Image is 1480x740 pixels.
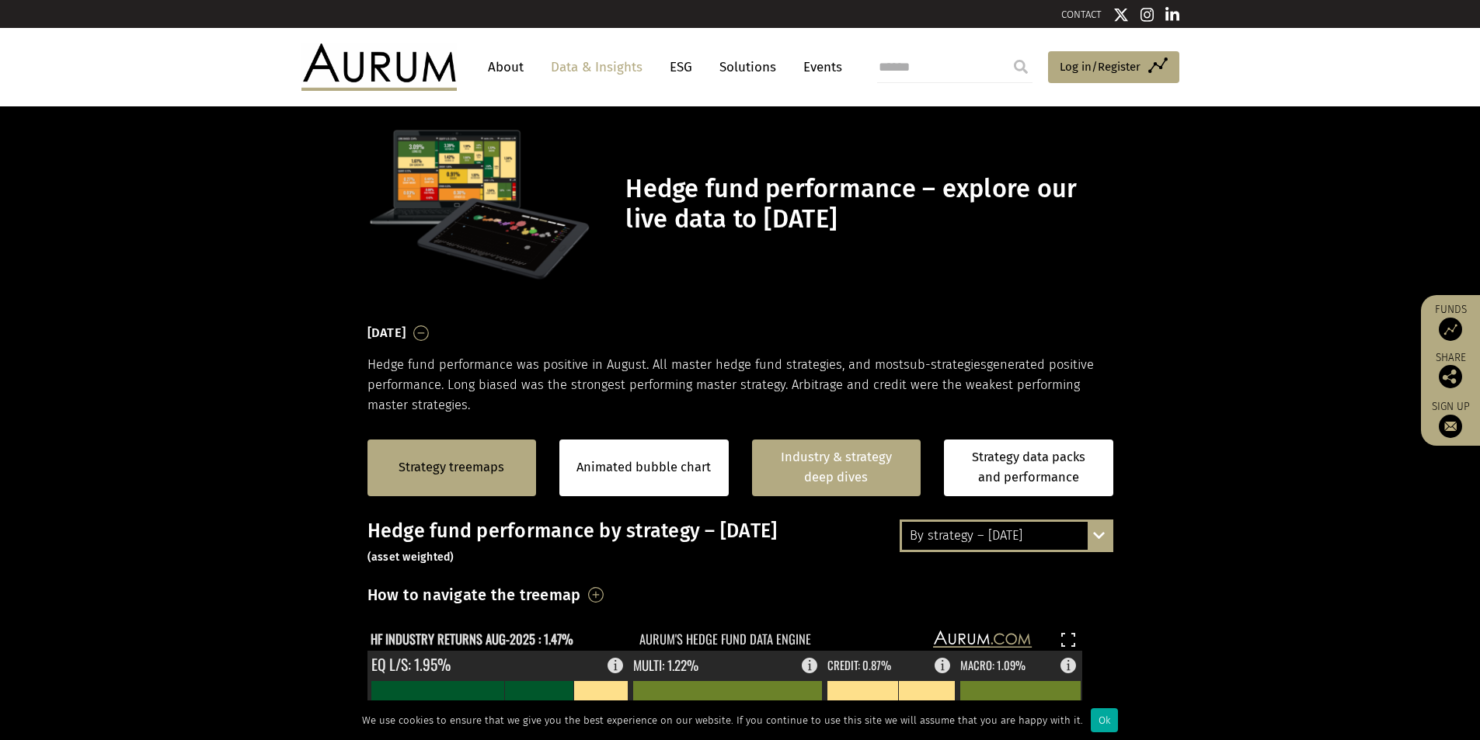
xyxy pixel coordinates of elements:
a: Industry & strategy deep dives [752,439,921,496]
img: Access Funds [1439,318,1462,341]
a: Log in/Register [1048,51,1179,84]
div: By strategy – [DATE] [902,522,1111,550]
span: Log in/Register [1060,57,1140,76]
h3: How to navigate the treemap [367,582,581,608]
a: Solutions [712,53,784,82]
img: Linkedin icon [1165,7,1179,23]
img: Share this post [1439,365,1462,388]
small: (asset weighted) [367,551,454,564]
img: Aurum [301,43,457,90]
a: Animated bubble chart [576,457,711,478]
div: Share [1429,353,1472,388]
span: sub-strategies [904,357,987,372]
div: Ok [1091,708,1118,732]
a: Sign up [1429,400,1472,438]
a: Funds [1429,303,1472,341]
a: Strategy treemaps [399,457,504,478]
img: Twitter icon [1113,7,1129,23]
img: Instagram icon [1140,7,1154,23]
input: Submit [1005,51,1036,82]
h3: [DATE] [367,321,406,345]
p: Hedge fund performance was positive in August. All master hedge fund strategies, and most generat... [367,355,1113,416]
h1: Hedge fund performance – explore our live data to [DATE] [625,174,1109,235]
a: Data & Insights [543,53,650,82]
a: About [480,53,531,82]
img: Sign up to our newsletter [1439,415,1462,438]
h3: Hedge fund performance by strategy – [DATE] [367,519,1113,566]
a: Events [796,53,842,82]
a: CONTACT [1061,9,1102,20]
a: Strategy data packs and performance [944,439,1113,496]
a: ESG [662,53,700,82]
